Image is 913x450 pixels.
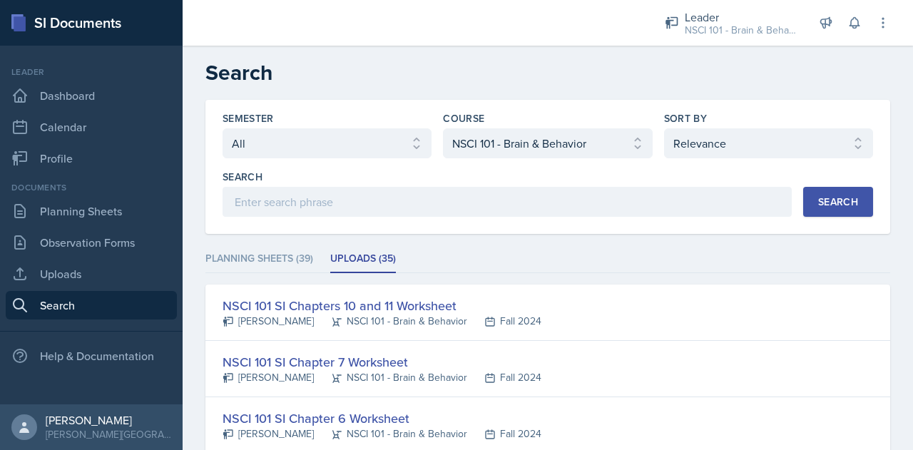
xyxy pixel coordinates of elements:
div: Fall 2024 [467,426,541,441]
div: Help & Documentation [6,342,177,370]
div: NSCI 101 SI Chapters 10 and 11 Worksheet [223,296,541,315]
h2: Search [205,60,890,86]
a: Observation Forms [6,228,177,257]
a: Uploads [6,260,177,288]
li: Planning Sheets (39) [205,245,313,273]
div: NSCI 101 - Brain & Behavior [314,426,467,441]
div: Fall 2024 [467,314,541,329]
label: Course [443,111,484,126]
div: Leader [685,9,799,26]
label: Search [223,170,262,184]
div: [PERSON_NAME] [223,426,314,441]
div: [PERSON_NAME] [223,370,314,385]
div: [PERSON_NAME][GEOGRAPHIC_DATA] [46,427,171,441]
div: Search [818,196,858,208]
div: NSCI 101 - Brain & Behavior / Fall 2025 [685,23,799,38]
div: Fall 2024 [467,370,541,385]
div: NSCI 101 - Brain & Behavior [314,314,467,329]
a: Dashboard [6,81,177,110]
div: [PERSON_NAME] [223,314,314,329]
div: Documents [6,181,177,194]
a: Planning Sheets [6,197,177,225]
a: Profile [6,144,177,173]
div: NSCI 101 - Brain & Behavior [314,370,467,385]
div: NSCI 101 SI Chapter 7 Worksheet [223,352,541,372]
div: Leader [6,66,177,78]
a: Calendar [6,113,177,141]
a: Search [6,291,177,319]
div: NSCI 101 SI Chapter 6 Worksheet [223,409,541,428]
div: [PERSON_NAME] [46,413,171,427]
input: Enter search phrase [223,187,792,217]
label: Sort By [664,111,707,126]
li: Uploads (35) [330,245,396,273]
label: Semester [223,111,274,126]
button: Search [803,187,873,217]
